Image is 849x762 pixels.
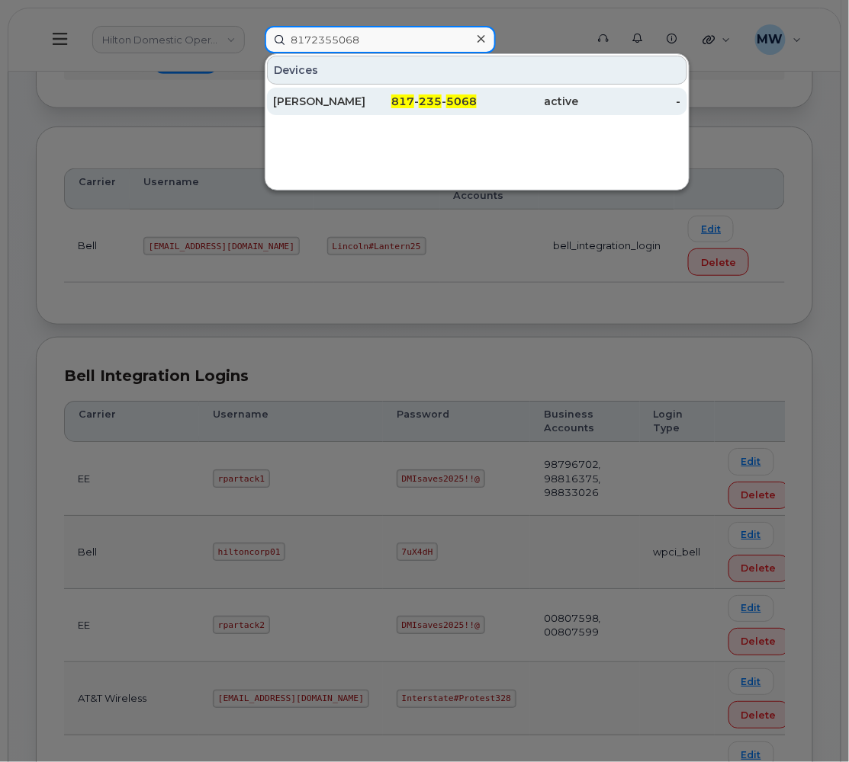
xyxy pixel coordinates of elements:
[265,26,496,53] input: Find something...
[419,94,442,108] span: 235
[446,94,477,108] span: 5068
[375,94,478,109] div: - -
[579,94,681,109] div: -
[273,94,375,109] div: [PERSON_NAME]
[267,56,687,85] div: Devices
[267,88,687,115] a: [PERSON_NAME]817-235-5068active-
[783,696,838,751] iframe: Messenger Launcher
[477,94,579,109] div: active
[391,94,414,108] span: 817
